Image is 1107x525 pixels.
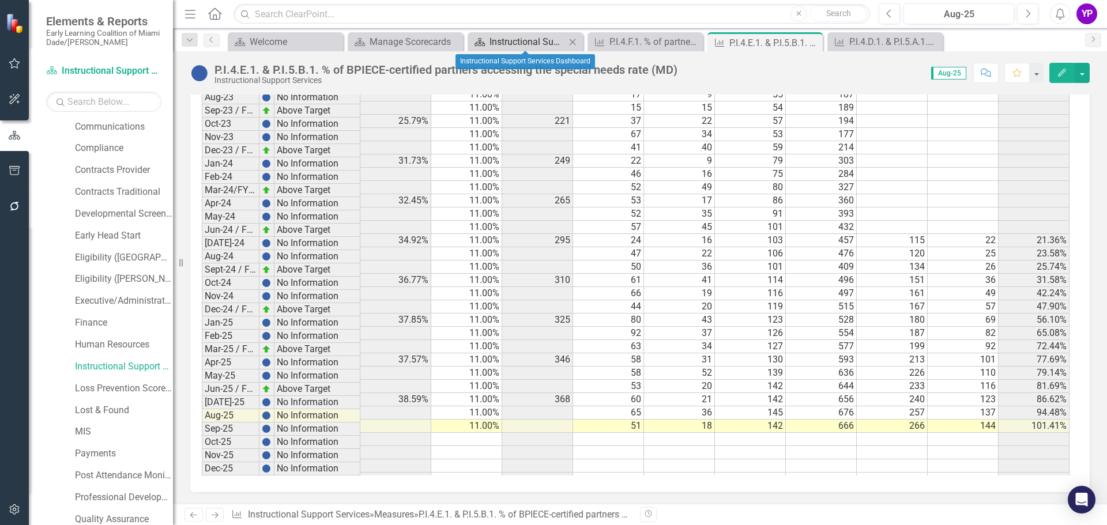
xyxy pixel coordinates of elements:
[573,234,644,247] td: 24
[202,250,259,263] td: Aug-24
[786,340,857,353] td: 577
[262,212,271,221] img: BgCOk07PiH71IgAAAABJRU5ErkJggg==
[715,168,786,181] td: 75
[928,300,999,314] td: 57
[786,181,857,194] td: 327
[590,35,700,49] a: P.I.4.F.1. % of partners receiving the Special Needs Rate (SNR) who are implementing enhanced ser...
[857,340,928,353] td: 199
[431,194,502,207] td: 11.00%
[786,314,857,327] td: 528
[826,9,851,18] span: Search
[502,274,573,287] td: 310
[274,104,360,118] td: Above Target
[202,118,259,131] td: Oct-23
[715,327,786,340] td: 126
[999,247,1070,260] td: 23.58%
[857,300,928,314] td: 167
[75,360,173,373] a: Instructional Support Services
[786,247,857,260] td: 476
[715,406,786,420] td: 145
[573,314,644,327] td: 80
[360,274,431,287] td: 36.77%
[202,356,259,369] td: Apr-25
[928,247,999,260] td: 25
[999,353,1070,367] td: 77.69%
[786,115,857,128] td: 194
[573,221,644,234] td: 57
[644,340,715,353] td: 34
[928,274,999,287] td: 36
[573,115,644,128] td: 37
[202,184,259,197] td: Mar-24/FY23/24-Q3
[644,141,715,154] td: 40
[75,404,173,417] a: Lost & Found
[274,184,360,197] td: Above Target
[573,247,644,260] td: 47
[903,3,1014,24] button: Aug-25
[262,358,271,367] img: BgCOk07PiH71IgAAAABJRU5ErkJggg==
[928,393,999,406] td: 123
[202,316,259,330] td: Jan-25
[573,168,644,181] td: 46
[715,367,786,380] td: 139
[360,353,431,367] td: 37.57%
[75,229,173,243] a: Early Head Start
[431,380,502,393] td: 11.00%
[274,290,360,303] td: No Information
[857,380,928,393] td: 233
[274,157,360,171] td: No Information
[999,314,1070,327] td: 56.10%
[644,274,715,287] td: 41
[274,118,360,131] td: No Information
[573,181,644,194] td: 52
[202,157,259,171] td: Jan-24
[715,141,786,154] td: 59
[431,314,502,327] td: 11.00%
[431,420,502,433] td: 11.00%
[262,318,271,327] img: BgCOk07PiH71IgAAAABJRU5ErkJggg==
[274,343,360,356] td: Above Target
[715,101,786,115] td: 54
[262,159,271,168] img: BgCOk07PiH71IgAAAABJRU5ErkJggg==
[431,367,502,380] td: 11.00%
[857,327,928,340] td: 187
[786,207,857,221] td: 393
[262,186,271,195] img: zOikAAAAAElFTkSuQmCC
[715,221,786,234] td: 101
[431,260,502,274] td: 11.00%
[573,260,644,274] td: 50
[573,367,644,380] td: 58
[644,300,715,314] td: 20
[360,194,431,207] td: 32.45%
[857,287,928,300] td: 161
[431,115,502,128] td: 11.00%
[644,260,715,274] td: 36
[431,247,502,260] td: 11.00%
[715,274,786,287] td: 114
[644,406,715,420] td: 36
[274,316,360,330] td: No Information
[502,115,573,128] td: 221
[202,409,259,422] td: Aug-25
[573,194,644,207] td: 53
[644,367,715,380] td: 52
[431,154,502,168] td: 11.00%
[202,396,259,409] td: [DATE]-25
[644,393,715,406] td: 21
[715,420,786,433] td: 142
[715,194,786,207] td: 86
[786,300,857,314] td: 515
[262,225,271,235] img: zOikAAAAAElFTkSuQmCC
[644,234,715,247] td: 16
[262,331,271,341] img: BgCOk07PiH71IgAAAABJRU5ErkJggg==
[202,197,259,210] td: Apr-24
[999,406,1070,420] td: 94.48%
[262,292,271,301] img: BgCOk07PiH71IgAAAABJRU5ErkJggg==
[274,250,360,263] td: No Information
[644,154,715,168] td: 9
[857,274,928,287] td: 151
[786,393,857,406] td: 656
[644,168,715,181] td: 16
[928,380,999,393] td: 116
[999,260,1070,274] td: 25.74%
